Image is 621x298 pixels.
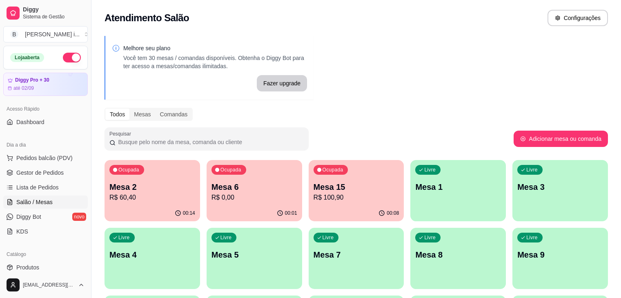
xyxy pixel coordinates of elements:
p: Mesa 2 [109,181,195,193]
button: [EMAIL_ADDRESS][DOMAIN_NAME] [3,275,88,295]
p: R$ 0,00 [211,193,297,202]
p: Livre [424,167,436,173]
div: Loja aberta [10,53,44,62]
span: Salão / Mesas [16,198,53,206]
p: Livre [323,234,334,241]
span: Pedidos balcão (PDV) [16,154,73,162]
p: Mesa 7 [314,249,399,260]
a: DiggySistema de Gestão [3,3,88,23]
p: Livre [118,234,130,241]
h2: Atendimento Salão [105,11,189,24]
p: R$ 60,40 [109,193,195,202]
button: Configurações [548,10,608,26]
span: Produtos [16,263,39,271]
p: Livre [424,234,436,241]
article: Diggy Pro + 30 [15,77,49,83]
span: KDS [16,227,28,236]
button: OcupadaMesa 2R$ 60,4000:14 [105,160,200,221]
p: Livre [526,167,538,173]
button: Select a team [3,26,88,42]
div: Comandas [156,109,192,120]
p: Melhore seu plano [123,44,307,52]
a: Salão / Mesas [3,196,88,209]
p: Mesa 9 [517,249,603,260]
button: LivreMesa 1 [410,160,506,221]
p: 00:01 [285,210,297,216]
button: LivreMesa 9 [512,228,608,289]
button: LivreMesa 4 [105,228,200,289]
a: Lista de Pedidos [3,181,88,194]
p: Ocupada [118,167,139,173]
p: Ocupada [220,167,241,173]
div: [PERSON_NAME] i ... [25,30,80,38]
p: Livre [526,234,538,241]
button: LivreMesa 7 [309,228,404,289]
button: LivreMesa 5 [207,228,302,289]
span: Lista de Pedidos [16,183,59,191]
button: Pedidos balcão (PDV) [3,151,88,165]
p: Ocupada [323,167,343,173]
a: Produtos [3,261,88,274]
span: Gestor de Pedidos [16,169,64,177]
button: OcupadaMesa 6R$ 0,0000:01 [207,160,302,221]
button: Alterar Status [63,53,81,62]
span: Sistema de Gestão [23,13,85,20]
p: Mesa 15 [314,181,399,193]
a: Diggy Pro + 30até 02/09 [3,73,88,96]
div: Dia a dia [3,138,88,151]
p: 00:08 [387,210,399,216]
p: Mesa 8 [415,249,501,260]
button: Fazer upgrade [257,75,307,91]
p: Mesa 6 [211,181,297,193]
div: Todos [105,109,129,120]
a: KDS [3,225,88,238]
span: Diggy [23,6,85,13]
p: Livre [220,234,232,241]
button: LivreMesa 3 [512,160,608,221]
p: Mesa 5 [211,249,297,260]
button: LivreMesa 8 [410,228,506,289]
input: Pesquisar [116,138,304,146]
button: OcupadaMesa 15R$ 100,9000:08 [309,160,404,221]
a: Dashboard [3,116,88,129]
div: Catálogo [3,248,88,261]
p: Você tem 30 mesas / comandas disponíveis. Obtenha o Diggy Bot para ter acesso a mesas/comandas il... [123,54,307,70]
span: [EMAIL_ADDRESS][DOMAIN_NAME] [23,282,75,288]
span: Dashboard [16,118,45,126]
span: B [10,30,18,38]
article: até 02/09 [13,85,34,91]
div: Acesso Rápido [3,102,88,116]
p: Mesa 4 [109,249,195,260]
p: Mesa 3 [517,181,603,193]
button: Adicionar mesa ou comanda [514,131,608,147]
p: 00:14 [183,210,195,216]
p: R$ 100,90 [314,193,399,202]
div: Mesas [129,109,155,120]
p: Mesa 1 [415,181,501,193]
label: Pesquisar [109,130,134,137]
span: Diggy Bot [16,213,41,221]
a: Diggy Botnovo [3,210,88,223]
a: Gestor de Pedidos [3,166,88,179]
